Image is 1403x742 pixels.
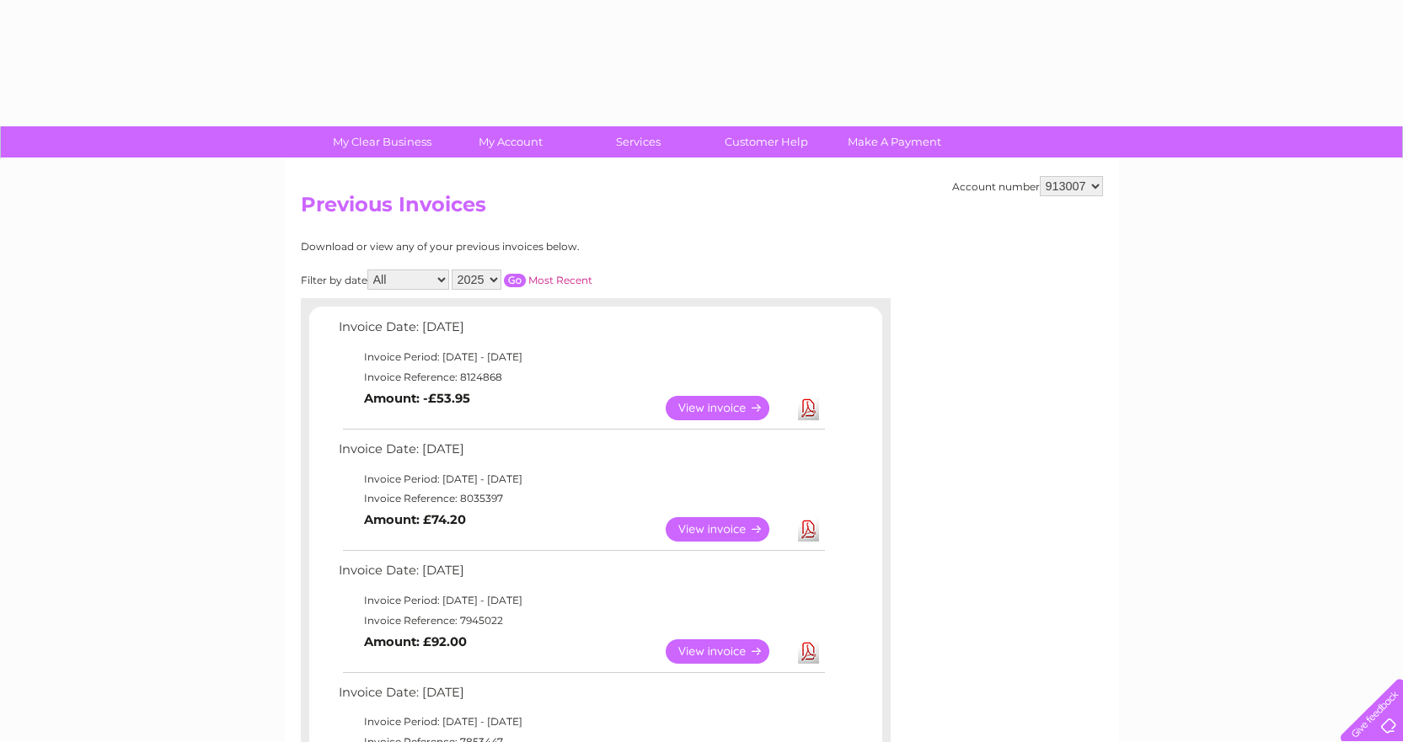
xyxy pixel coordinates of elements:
td: Invoice Date: [DATE] [335,681,827,713]
a: Download [798,639,819,664]
td: Invoice Reference: 8124868 [335,367,827,387]
td: Invoice Date: [DATE] [335,316,827,347]
td: Invoice Reference: 8035397 [335,488,827,509]
td: Invoice Period: [DATE] - [DATE] [335,347,827,367]
a: View [666,396,790,420]
div: Download or view any of your previous invoices below. [301,241,743,253]
a: View [666,517,790,542]
div: Filter by date [301,270,743,290]
a: View [666,639,790,664]
b: Amount: £92.00 [364,634,467,649]
a: My Clear Business [313,126,452,157]
td: Invoice Period: [DATE] - [DATE] [335,590,827,611]
b: Amount: -£53.95 [364,391,470,406]
div: Account number [952,176,1103,196]
a: Download [798,396,819,420]
h2: Previous Invoices [301,193,1103,225]
td: Invoice Date: [DATE] [335,438,827,469]
td: Invoice Reference: 7945022 [335,611,827,631]
a: Download [798,517,819,542]
b: Amount: £74.20 [364,512,466,527]
td: Invoice Date: [DATE] [335,559,827,590]
a: Services [569,126,708,157]
td: Invoice Period: [DATE] - [DATE] [335,469,827,489]
a: Most Recent [528,274,592,286]
a: Make A Payment [825,126,964,157]
a: Customer Help [697,126,836,157]
a: My Account [441,126,580,157]
td: Invoice Period: [DATE] - [DATE] [335,712,827,732]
